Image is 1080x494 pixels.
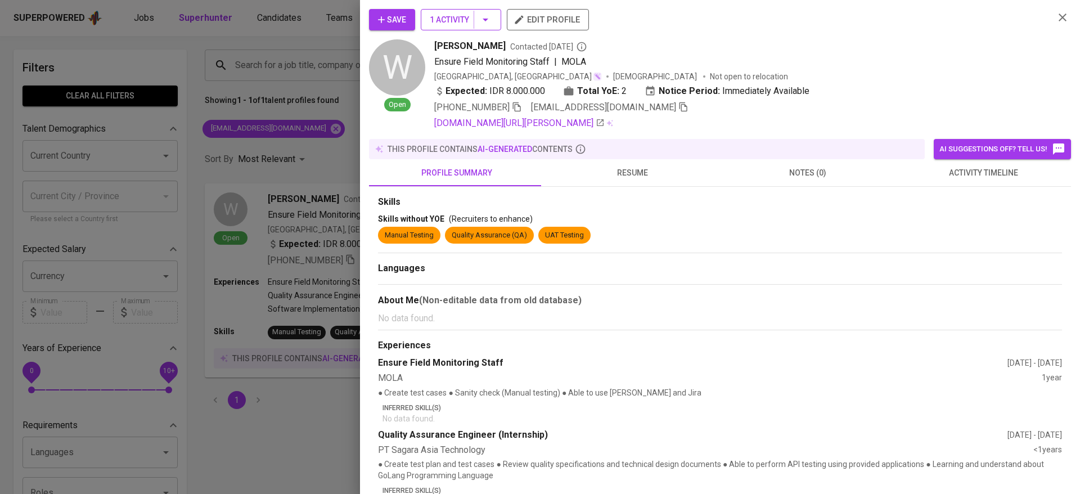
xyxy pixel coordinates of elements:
div: Quality Assurance (QA) [452,230,527,241]
span: activity timeline [902,166,1064,180]
span: AI suggestions off? Tell us! [939,142,1065,156]
span: MOLA [561,56,586,67]
b: Notice Period: [659,84,720,98]
div: About Me [378,294,1062,307]
button: 1 Activity [421,9,501,30]
span: Open [384,100,411,110]
div: Experiences [378,339,1062,352]
span: Contacted [DATE] [510,41,587,52]
img: magic_wand.svg [593,72,602,81]
span: profile summary [376,166,538,180]
b: Total YoE: [577,84,619,98]
span: notes (0) [727,166,889,180]
p: Not open to relocation [710,71,788,82]
span: AI-generated [478,145,532,154]
span: 2 [622,84,627,98]
div: Manual Testing [385,230,434,241]
div: UAT Testing [545,230,584,241]
a: [DOMAIN_NAME][URL][PERSON_NAME] [434,116,605,130]
p: No data found. [382,413,1062,424]
p: ● Create test cases ● Sanity check (Manual testing) ● Able to use [PERSON_NAME] and Jira [378,387,1062,398]
span: 1 Activity [430,13,492,27]
div: <1 years [1033,444,1062,457]
span: [EMAIL_ADDRESS][DOMAIN_NAME] [531,102,676,113]
div: MOLA [378,372,1042,385]
span: Skills without YOE [378,214,444,223]
div: [GEOGRAPHIC_DATA], [GEOGRAPHIC_DATA] [434,71,602,82]
p: Inferred Skill(s) [382,403,1062,413]
p: ● Create test plan and test cases ● Review quality specifications and technical design documents ... [378,459,1062,481]
span: | [554,55,557,69]
div: [DATE] - [DATE] [1007,429,1062,441]
span: [DEMOGRAPHIC_DATA] [613,71,699,82]
p: this profile contains contents [388,143,573,155]
span: resume [551,166,713,180]
div: Quality Assurance Engineer (Internship) [378,429,1007,442]
div: [DATE] - [DATE] [1007,357,1062,369]
svg: By Batam recruiter [576,41,587,52]
span: [PERSON_NAME] [434,39,506,53]
span: Ensure Field Monitoring Staff [434,56,550,67]
button: edit profile [507,9,589,30]
button: Save [369,9,415,30]
div: Skills [378,196,1062,209]
span: (Recruiters to enhance) [449,214,533,223]
span: Save [378,13,406,27]
b: (Non-editable data from old database) [419,295,582,306]
div: Immediately Available [645,84,809,98]
span: [PHONE_NUMBER] [434,102,510,113]
div: W [369,39,425,96]
div: Ensure Field Monitoring Staff [378,357,1007,370]
div: 1 year [1042,372,1062,385]
span: edit profile [516,12,580,27]
div: Languages [378,262,1062,275]
p: No data found. [378,312,1062,325]
button: AI suggestions off? Tell us! [934,139,1071,159]
b: Expected: [445,84,487,98]
a: edit profile [507,15,589,24]
div: IDR 8.000.000 [434,84,545,98]
div: PT Sagara Asia Technology [378,444,1033,457]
